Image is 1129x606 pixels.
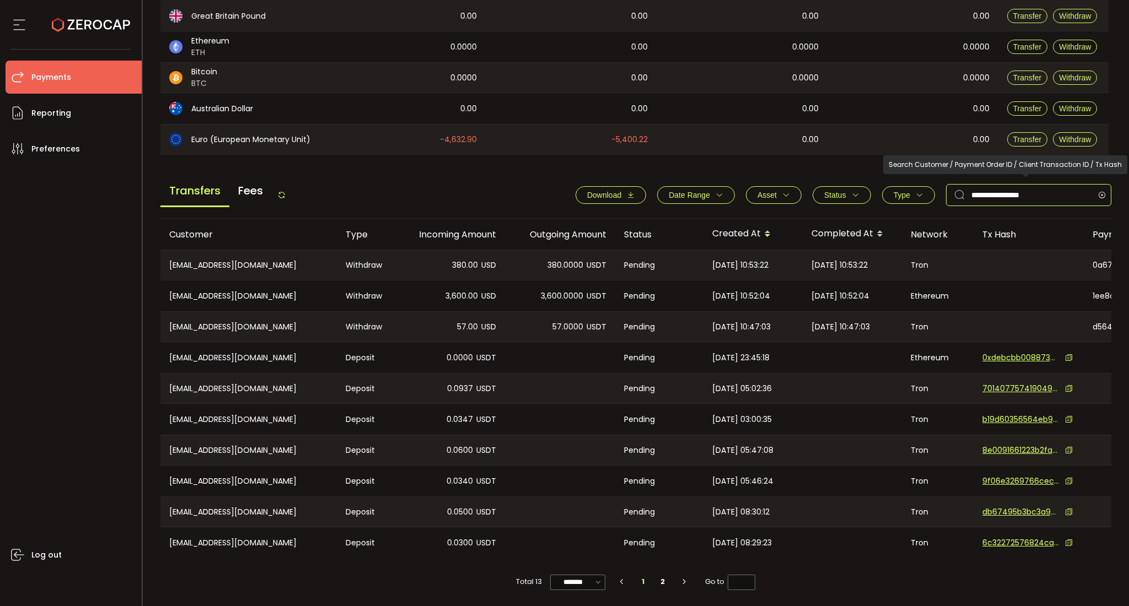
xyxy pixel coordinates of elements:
div: Withdraw [337,250,395,280]
span: 3,600.0000 [541,290,583,302]
span: [DATE] 10:53:22 [712,259,768,272]
span: 0.0000 [963,41,990,53]
span: Pending [624,321,655,333]
span: 0.00 [802,133,819,146]
span: [DATE] 05:46:24 [712,475,773,488]
button: Transfer [1007,71,1048,85]
button: Date Range [657,186,735,204]
img: eur_portfolio.svg [169,133,182,146]
span: Australian Dollar [191,103,253,115]
span: [DATE] 10:47:03 [712,321,771,333]
div: Ethereum [902,280,974,311]
span: Type [894,191,910,199]
div: Tron [902,404,974,435]
span: b19d60356564eb9233e5b0f3ec731818a1e85e23576ed60654f4542dc261166e [982,414,1060,425]
span: Pending [624,290,655,302]
span: Date Range [669,191,710,199]
span: [DATE] 05:47:08 [712,444,773,457]
span: ETH [191,47,229,58]
div: Tron [902,374,974,403]
div: Tron [902,497,974,527]
span: Transfer [1013,42,1042,51]
span: Transfer [1013,135,1042,144]
div: Deposit [337,374,395,403]
button: Type [882,186,935,204]
div: Search Customer / Payment Order ID / Client Transaction ID / Tx Hash [883,155,1127,174]
iframe: Chat Widget [1074,553,1129,606]
span: USDT [476,413,496,426]
button: Withdraw [1053,40,1097,54]
img: aud_portfolio.svg [169,102,182,115]
div: Deposit [337,497,395,527]
button: Transfer [1007,9,1048,23]
span: Status [824,191,846,199]
span: [DATE] 05:02:36 [712,382,772,395]
span: USDT [476,444,496,457]
div: Tx Hash [974,228,1084,241]
span: 0.00 [631,72,648,84]
span: 0.0000 [792,41,819,53]
span: Pending [624,537,655,549]
div: Tron [902,466,974,496]
span: USDT [476,351,496,364]
span: Transfer [1013,104,1042,113]
span: 0.0500 [447,506,473,518]
div: [EMAIL_ADDRESS][DOMAIN_NAME] [160,342,337,373]
button: Withdraw [1053,101,1097,116]
span: Pending [624,475,655,488]
span: Total 13 [516,574,542,589]
span: Pending [624,351,655,364]
span: 9f06e3269766cec9c752c15114c8bd63bae5617f99c657430b38cbea60292e4e [982,475,1060,487]
span: 6c32272576824ca1f8f25204e47f0e900559bcacb5bccf09d461fd9229c3126b [982,537,1060,549]
span: Withdraw [1059,12,1091,20]
div: Tron [902,250,974,280]
div: Network [902,228,974,241]
button: Withdraw [1053,132,1097,147]
span: Ethereum [191,35,229,47]
div: Created At [703,225,803,244]
span: 0.00 [802,102,819,115]
span: 57.00 [457,321,478,333]
span: Withdraw [1059,42,1091,51]
div: Tron [902,312,974,342]
li: 2 [653,574,673,589]
span: USDT [476,506,496,518]
span: 0xdebcbb008873091b8dbd01e22b3782706ce8a1d36985edb60f59a717cd247ec3 [982,352,1060,364]
span: Transfer [1013,12,1042,20]
div: [EMAIL_ADDRESS][DOMAIN_NAME] [160,527,337,558]
button: Withdraw [1053,9,1097,23]
span: Pending [624,506,655,518]
span: [DATE] 10:53:22 [811,259,868,272]
span: USDT [587,290,606,302]
span: Pending [624,382,655,395]
span: USDT [587,321,606,333]
span: Reporting [31,105,71,121]
span: [DATE] 10:52:04 [811,290,869,302]
span: Pending [624,444,655,457]
div: Deposit [337,527,395,558]
span: 0.0000 [450,72,477,84]
span: 0.0347 [447,413,473,426]
span: BTC [191,78,217,89]
div: [EMAIL_ADDRESS][DOMAIN_NAME] [160,466,337,496]
span: Preferences [31,141,80,157]
div: [EMAIL_ADDRESS][DOMAIN_NAME] [160,404,337,435]
span: 3,600.00 [445,290,478,302]
span: 0.00 [631,10,648,23]
span: USD [481,290,496,302]
span: Pending [624,413,655,426]
span: [DATE] 23:45:18 [712,351,770,364]
span: 0.00 [460,10,477,23]
div: [EMAIL_ADDRESS][DOMAIN_NAME] [160,312,337,342]
span: Great Britain Pound [191,10,266,22]
div: Completed At [803,225,902,244]
div: Customer [160,228,337,241]
span: USDT [476,475,496,488]
span: 0.00 [460,102,477,115]
span: 0.0937 [447,382,473,395]
div: Ethereum [902,342,974,373]
img: gbp_portfolio.svg [169,9,182,23]
span: 0.00 [973,133,990,146]
span: Payments [31,69,71,85]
